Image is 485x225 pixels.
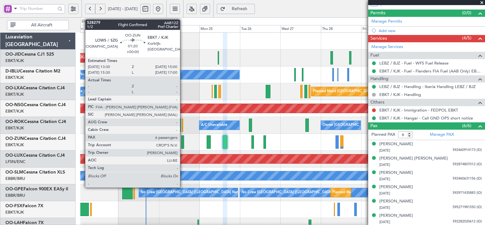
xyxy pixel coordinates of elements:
[5,153,23,158] span: OO-LUX
[5,159,25,165] a: LFSN/ENC
[5,86,65,90] a: OO-LXACessna Citation CJ4
[371,132,395,138] label: Planned PAX
[17,23,67,27] span: All Aircraft
[453,147,482,153] span: 592460914173 (ID)
[56,87,174,96] div: A/C Unavailable [GEOGRAPHIC_DATA] ([GEOGRAPHIC_DATA] National)
[5,58,24,64] a: EBKT/KJK
[371,18,402,25] a: Manage Permits
[361,25,402,33] div: Fri 29
[5,221,44,225] a: OO-LAHFalcon 7X
[379,68,482,74] a: EBKT / KJK - Fuel - Flanders FIA Fuel (AAB Only) EBKT / KJK
[379,148,390,153] span: [DATE]
[5,170,65,174] a: OO-SLMCessna Citation XLS
[5,52,54,57] a: OO-JIDCessna CJ1 525
[379,155,448,162] div: [PERSON_NAME] [PERSON_NAME]
[20,4,56,13] input: Trip Number
[379,170,413,176] div: [PERSON_NAME]
[199,25,240,33] div: Mon 25
[118,25,159,33] div: Sat 23
[5,119,24,124] span: OO-ROK
[430,132,454,138] a: Manage PAX
[82,19,92,24] div: [DATE]
[379,141,413,147] div: [PERSON_NAME]
[371,44,403,50] a: Manage Services
[108,6,138,12] span: [DATE] - [DATE]
[5,187,23,191] span: OO-GPE
[379,107,458,113] a: EBKT / KJK - Immigration - FEDPOL EBKT
[5,119,66,124] a: OO-ROKCessna Citation CJ4
[240,25,280,33] div: Tue 26
[5,125,24,131] a: EBKT/KJK
[5,108,24,114] a: EBKT/KJK
[5,221,23,225] span: OO-LAH
[370,10,385,17] span: Permits
[379,213,413,219] div: [PERSON_NAME]
[379,191,390,196] span: [DATE]
[5,176,25,181] a: EBBR/BRU
[227,7,253,11] span: Refresh
[379,162,390,167] span: [DATE]
[5,75,24,80] a: EBKT/KJK
[313,87,428,96] div: Planned Maint [GEOGRAPHIC_DATA] ([GEOGRAPHIC_DATA] National)
[379,115,473,121] a: EBKT / KJK - Hangar - Call GND OPS short notice
[5,92,24,97] a: EBKT/KJK
[379,92,421,97] a: EBKT / KJK - Handling
[49,53,149,63] div: Planned Maint [GEOGRAPHIC_DATA] ([GEOGRAPHIC_DATA])
[5,136,24,141] span: OO-ZUN
[453,190,482,196] span: 592971435883 (ID)
[379,220,390,224] span: [DATE]
[5,69,20,73] span: D-IBLU
[5,209,24,215] a: EBKT/KJK
[379,177,390,181] span: [DATE]
[5,52,21,57] span: OO-JID
[217,4,255,14] button: Refresh
[379,60,448,66] a: LEBZ / BJZ - Fuel - WFS Fuel Release
[280,25,321,33] div: Wed 27
[7,20,69,30] button: All Aircraft
[379,28,482,33] div: Add new
[5,136,66,141] a: OO-ZUNCessna Citation CJ4
[201,120,227,130] div: A/C Unavailable
[5,153,65,158] a: OO-LUXCessna Citation CJ4
[141,188,247,197] div: No Crew [GEOGRAPHIC_DATA] ([GEOGRAPHIC_DATA] National)
[5,142,24,148] a: EBKT/KJK
[370,99,384,106] span: Others
[159,25,199,33] div: Sun 24
[370,75,389,83] span: Handling
[462,10,471,16] span: (0/0)
[379,198,413,205] div: [PERSON_NAME]
[5,103,24,107] span: OO-NSG
[370,122,377,130] span: Pax
[242,188,348,197] div: No Crew [GEOGRAPHIC_DATA] ([GEOGRAPHIC_DATA] National)
[78,25,118,33] div: Fri 22
[5,193,25,198] a: EBBR/BRU
[332,188,447,197] div: Planned Maint [GEOGRAPHIC_DATA] ([GEOGRAPHIC_DATA] National)
[370,35,387,42] span: Services
[5,170,23,174] span: OO-SLM
[5,103,66,107] a: OO-NSGCessna Citation CJ4
[5,187,68,191] a: OO-GPEFalcon 900EX EASy II
[80,70,145,79] div: No Crew Kortrijk-[GEOGRAPHIC_DATA]
[321,25,361,33] div: Thu 28
[5,204,23,208] span: OO-FSX
[5,69,60,73] a: D-IBLUCessna Citation M2
[5,86,23,90] span: OO-LXA
[379,205,390,210] span: [DATE]
[370,52,379,59] span: Fuel
[453,176,482,181] span: 592460631156 (ID)
[379,84,476,89] a: LEBZ / BJZ - Handling - Iberia Handling LEBZ / BJZ
[322,120,408,130] div: Owner [GEOGRAPHIC_DATA]-[GEOGRAPHIC_DATA]
[462,122,471,129] span: (6/6)
[379,184,413,190] div: [PERSON_NAME]
[5,204,43,208] a: OO-FSXFalcon 7X
[453,162,482,167] span: 592874807012 (ID)
[453,219,482,224] span: 592282020612 (ID)
[462,35,471,41] span: (4/5)
[453,205,482,210] span: 595271981550 (ID)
